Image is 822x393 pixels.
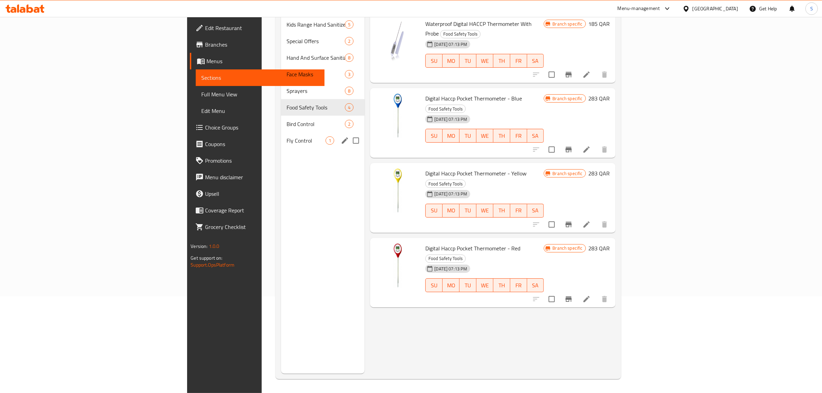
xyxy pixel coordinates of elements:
span: TH [496,131,507,141]
div: Food Safety Tools [425,105,466,113]
button: FR [510,204,527,218]
button: delete [596,66,613,83]
span: Branch specific [550,245,585,251]
span: TU [462,205,474,215]
div: Hand And Surface Sanitizers8 [281,49,365,66]
button: SU [425,129,443,143]
span: WE [479,280,491,290]
span: 1.0.0 [209,242,220,251]
div: Food Safety Tools4 [281,99,365,116]
button: delete [596,291,613,307]
a: Full Menu View [196,86,325,103]
span: 8 [345,55,353,61]
a: Menu disclaimer [190,169,325,185]
span: Sections [201,74,319,82]
a: Promotions [190,152,325,169]
span: SU [428,205,440,215]
span: SA [530,131,541,141]
div: Menu-management [618,4,660,13]
span: Fly Control [287,136,326,145]
span: Grocery Checklist [205,223,319,231]
span: Food Safety Tools [287,103,345,112]
span: Bird Control [287,120,345,128]
span: 2 [345,121,353,127]
div: items [345,87,354,95]
div: Kids Range Hand Sanitizers5 [281,16,365,33]
span: Special Offers [287,37,345,45]
span: Promotions [205,156,319,165]
div: Face Masks3 [281,66,365,83]
div: Fly Control1edit [281,132,365,149]
button: edit [340,135,350,146]
img: Digital Haccp Pocket Thermometer - Blue [376,94,420,138]
span: WE [479,56,491,66]
span: 5 [345,21,353,28]
span: TH [496,205,507,215]
div: Food Safety Tools [425,255,466,263]
span: Branches [205,40,319,49]
a: Support.OpsPlatform [191,260,234,269]
span: WE [479,131,491,141]
button: delete [596,216,613,233]
a: Edit Menu [196,103,325,119]
span: Upsell [205,190,319,198]
button: SU [425,204,443,218]
span: Sprayers [287,87,345,95]
button: SA [527,129,544,143]
span: Food Safety Tools [441,30,480,38]
div: items [345,103,354,112]
span: TU [462,56,474,66]
div: Food Safety Tools [440,30,481,38]
nav: Menu sections [281,13,365,152]
a: Edit menu item [582,70,591,79]
a: Sections [196,69,325,86]
button: SU [425,278,443,292]
button: TH [493,54,510,68]
button: TH [493,278,510,292]
button: MO [443,129,460,143]
span: Coupons [205,140,319,148]
button: delete [596,141,613,158]
span: Digital Haccp Pocket Thermometer - Yellow [425,168,526,179]
span: Digital Haccp Pocket Thermometer - Blue [425,93,522,104]
span: WE [479,205,491,215]
span: Waterproof Digital HACCP Thermometer With Probe [425,19,532,39]
div: [GEOGRAPHIC_DATA] [693,5,738,12]
div: items [345,70,354,78]
button: WE [476,54,493,68]
span: Branch specific [550,170,585,177]
button: Branch-specific-item [560,291,577,307]
span: TU [462,131,474,141]
span: Menus [206,57,319,65]
a: Edit menu item [582,295,591,303]
span: FR [513,131,524,141]
h6: 283 QAR [589,169,610,178]
span: Branch specific [550,95,585,102]
span: [DATE] 07:13 PM [432,41,470,48]
button: Branch-specific-item [560,141,577,158]
a: Edit menu item [582,220,591,229]
span: FR [513,280,524,290]
div: Sprayers8 [281,83,365,99]
span: Kids Range Hand Sanitizers [287,20,345,29]
button: WE [476,204,493,218]
span: MO [445,56,457,66]
span: SU [428,131,440,141]
span: 8 [345,88,353,94]
span: [DATE] 07:13 PM [432,266,470,272]
span: Select to update [544,142,559,157]
h6: 283 QAR [589,243,610,253]
h6: 185 QAR [589,19,610,29]
span: Food Safety Tools [426,255,465,262]
span: [DATE] 07:13 PM [432,116,470,123]
div: items [326,136,334,145]
span: Food Safety Tools [426,180,465,188]
button: MO [443,54,460,68]
span: FR [513,56,524,66]
div: items [345,120,354,128]
span: MO [445,205,457,215]
div: Bird Control2 [281,116,365,132]
span: Menu disclaimer [205,173,319,181]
